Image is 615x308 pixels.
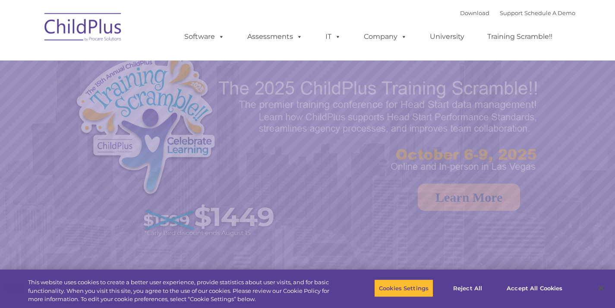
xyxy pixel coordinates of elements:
button: Close [592,279,611,298]
button: Reject All [441,279,495,297]
a: Download [460,10,489,16]
a: Schedule A Demo [524,10,575,16]
button: Cookies Settings [374,279,433,297]
a: Learn More [418,184,520,211]
a: University [421,28,473,45]
div: This website uses cookies to create a better user experience, provide statistics about user visit... [28,278,338,304]
a: Assessments [239,28,311,45]
a: IT [317,28,350,45]
a: Company [355,28,416,45]
button: Accept All Cookies [502,279,567,297]
img: ChildPlus by Procare Solutions [40,7,126,50]
font: | [460,10,575,16]
a: Software [176,28,233,45]
a: Support [500,10,523,16]
a: Training Scramble!! [479,28,561,45]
